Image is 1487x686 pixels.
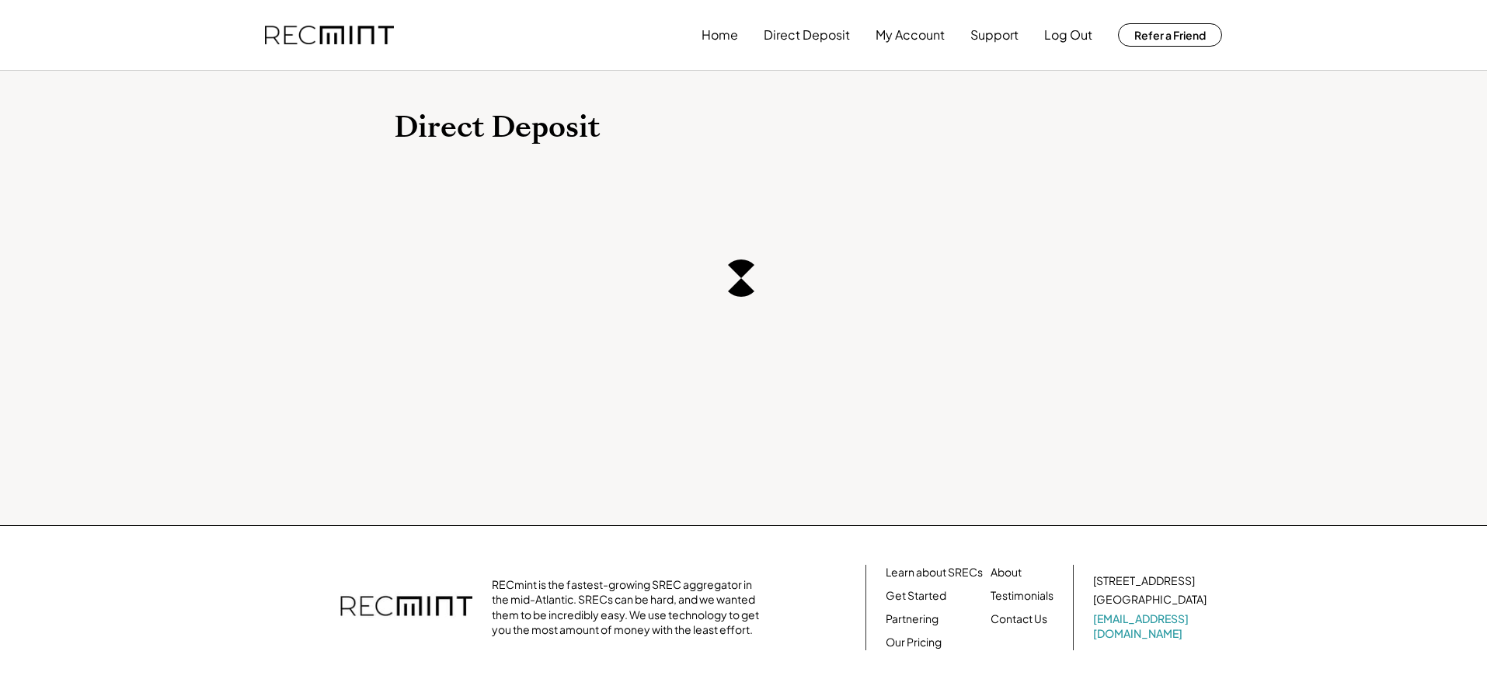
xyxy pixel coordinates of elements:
[1118,23,1222,47] button: Refer a Friend
[886,565,983,580] a: Learn about SRECs
[970,19,1019,50] button: Support
[340,580,472,635] img: recmint-logotype%403x.png
[394,110,1093,146] h1: Direct Deposit
[1093,592,1207,608] div: [GEOGRAPHIC_DATA]
[886,635,942,650] a: Our Pricing
[702,19,738,50] button: Home
[991,565,1022,580] a: About
[1093,573,1195,589] div: [STREET_ADDRESS]
[1044,19,1092,50] button: Log Out
[991,588,1053,604] a: Testimonials
[876,19,945,50] button: My Account
[886,611,939,627] a: Partnering
[764,19,850,50] button: Direct Deposit
[265,26,394,45] img: recmint-logotype%403x.png
[886,588,946,604] a: Get Started
[1093,611,1210,642] a: [EMAIL_ADDRESS][DOMAIN_NAME]
[991,611,1047,627] a: Contact Us
[492,577,768,638] div: RECmint is the fastest-growing SREC aggregator in the mid-Atlantic. SRECs can be hard, and we wan...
